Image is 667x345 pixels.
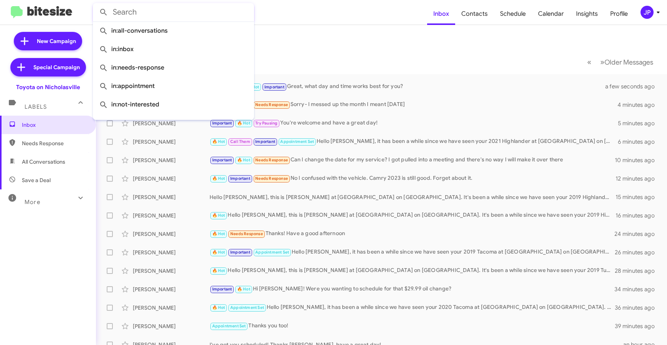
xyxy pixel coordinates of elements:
[616,193,661,201] div: 15 minutes ago
[210,303,615,312] div: Hello [PERSON_NAME], it has been a while since we have seen your 2020 Tacoma at [GEOGRAPHIC_DATA]...
[25,199,40,206] span: More
[212,287,232,292] span: Important
[37,37,76,45] span: New Campaign
[583,54,596,70] button: Previous
[212,231,225,236] span: 🔥 Hot
[133,285,210,293] div: [PERSON_NAME]
[212,323,246,328] span: Appointment Set
[212,121,232,126] span: Important
[133,175,210,182] div: [PERSON_NAME]
[616,175,661,182] div: 12 minutes ago
[10,58,86,76] a: Special Campaign
[210,100,617,109] div: Sorry- I messed up the month I meant [DATE]
[210,119,618,128] div: You're welcome and have a great day!
[99,40,248,58] span: in:inbox
[615,156,661,164] div: 10 minutes ago
[255,102,288,107] span: Needs Response
[133,304,210,312] div: [PERSON_NAME]
[210,285,615,294] div: Hi [PERSON_NAME]! Were you wanting to schedule for that $29.99 oil change?
[455,3,494,25] a: Contacts
[230,250,250,255] span: Important
[210,211,616,220] div: Hello [PERSON_NAME], this is [PERSON_NAME] at [GEOGRAPHIC_DATA] on [GEOGRAPHIC_DATA]. It's been a...
[616,212,661,219] div: 16 minutes ago
[212,176,225,181] span: 🔥 Hot
[615,83,661,90] div: a few seconds ago
[264,85,284,90] span: Important
[33,63,80,71] span: Special Campaign
[210,266,615,275] div: Hello [PERSON_NAME], this is [PERSON_NAME] at [GEOGRAPHIC_DATA] on [GEOGRAPHIC_DATA]. It's been a...
[99,77,248,95] span: in:appointment
[25,103,47,110] span: Labels
[210,156,615,164] div: Can I change the date for my service? I got pulled into a meeting and there's no way I will make ...
[600,57,604,67] span: »
[99,114,248,132] span: in:sold-verified
[212,139,225,144] span: 🔥 Hot
[583,54,658,70] nav: Page navigation example
[133,322,210,330] div: [PERSON_NAME]
[615,304,661,312] div: 36 minutes ago
[230,305,264,310] span: Appointment Set
[133,267,210,275] div: [PERSON_NAME]
[237,287,250,292] span: 🔥 Hot
[16,83,80,91] div: Toyota on Nicholasville
[604,3,634,25] a: Profile
[230,231,263,236] span: Needs Response
[210,248,615,257] div: Hello [PERSON_NAME], it has been a while since we have seen your 2019 Tacoma at [GEOGRAPHIC_DATA]...
[634,6,659,19] button: JP
[570,3,604,25] a: Insights
[99,95,248,114] span: in:not-interested
[255,250,289,255] span: Appointment Set
[212,305,225,310] span: 🔥 Hot
[133,249,210,256] div: [PERSON_NAME]
[255,158,288,163] span: Needs Response
[22,121,87,129] span: Inbox
[99,58,248,77] span: in:needs-response
[641,6,654,19] div: JP
[615,230,661,238] div: 24 minutes ago
[587,57,591,67] span: «
[210,229,615,238] div: Thanks! Have a good afternoon
[212,268,225,273] span: 🔥 Hot
[615,267,661,275] div: 28 minutes ago
[14,32,82,50] a: New Campaign
[494,3,532,25] a: Schedule
[133,156,210,164] div: [PERSON_NAME]
[618,119,661,127] div: 5 minutes ago
[210,81,615,91] div: Great, what day and time works best for you?
[615,249,661,256] div: 26 minutes ago
[133,230,210,238] div: [PERSON_NAME]
[532,3,570,25] a: Calendar
[615,322,661,330] div: 39 minutes ago
[615,285,661,293] div: 34 minutes ago
[99,22,248,40] span: in:all-conversations
[237,158,250,163] span: 🔥 Hot
[212,213,225,218] span: 🔥 Hot
[617,101,661,109] div: 4 minutes ago
[255,139,275,144] span: Important
[427,3,455,25] a: Inbox
[210,174,616,183] div: No I confused with the vehicle. Camry 2023 is still good. Forget about it.
[237,121,250,126] span: 🔥 Hot
[255,121,277,126] span: Try Pausing
[210,193,616,201] div: Hello [PERSON_NAME], this is [PERSON_NAME] at [GEOGRAPHIC_DATA] on [GEOGRAPHIC_DATA]. It's been a...
[230,176,250,181] span: Important
[22,158,65,166] span: All Conversations
[133,193,210,201] div: [PERSON_NAME]
[596,54,658,70] button: Next
[604,58,653,66] span: Older Messages
[212,158,232,163] span: Important
[22,176,51,184] span: Save a Deal
[133,138,210,146] div: [PERSON_NAME]
[210,137,618,146] div: Hello [PERSON_NAME], it has been a while since we have seen your 2021 Highlander at [GEOGRAPHIC_D...
[93,3,254,22] input: Search
[210,322,615,330] div: Thanks you too!
[22,139,87,147] span: Needs Response
[230,139,250,144] span: Call Them
[133,119,210,127] div: [PERSON_NAME]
